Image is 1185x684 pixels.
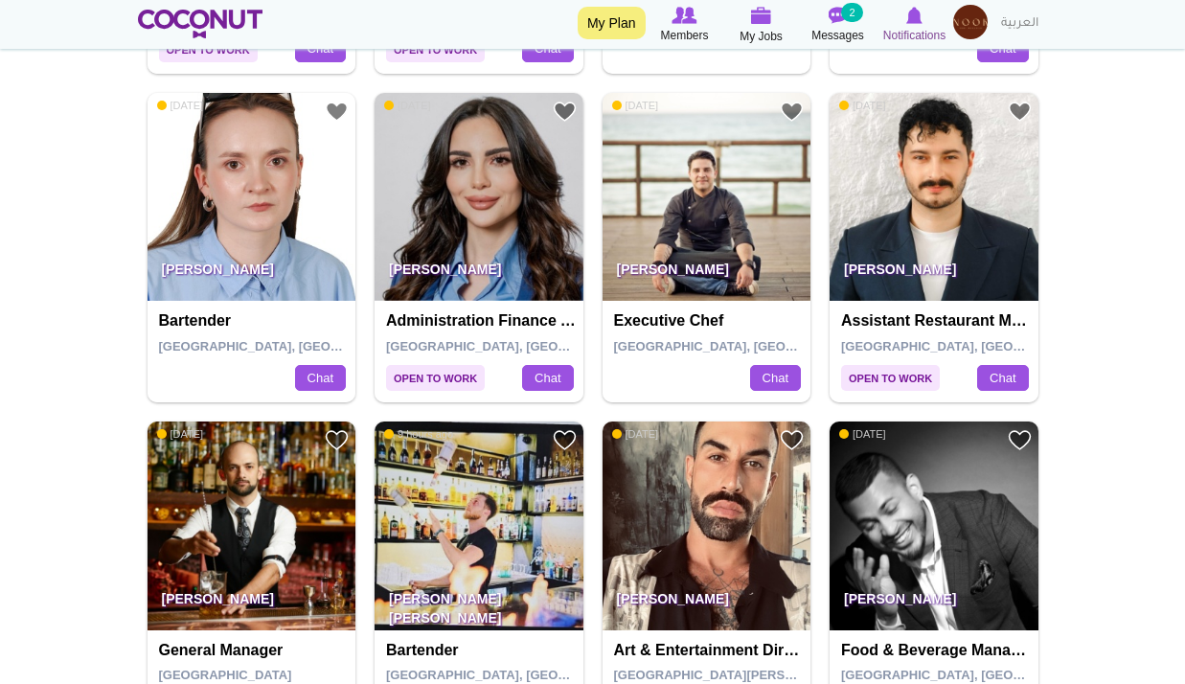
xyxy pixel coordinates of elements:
[386,642,577,659] h4: Bartender
[159,312,350,330] h4: Bartender
[780,100,804,124] a: Add to Favourites
[325,428,349,452] a: Add to Favourites
[386,668,659,682] span: [GEOGRAPHIC_DATA], [GEOGRAPHIC_DATA]
[384,427,453,441] span: 9 hours ago
[740,27,783,46] span: My Jobs
[159,668,292,682] span: [GEOGRAPHIC_DATA]
[384,99,431,112] span: [DATE]
[295,365,346,392] a: Chat
[841,365,940,391] span: Open to Work
[578,7,646,39] a: My Plan
[614,312,805,330] h4: Executive Chef
[751,7,772,24] img: My Jobs
[780,428,804,452] a: Add to Favourites
[841,3,862,22] small: 2
[159,642,350,659] h4: General Manager
[672,7,696,24] img: Browse Members
[800,5,877,45] a: Messages Messages 2
[841,339,1114,353] span: [GEOGRAPHIC_DATA], [GEOGRAPHIC_DATA]
[660,26,708,45] span: Members
[614,642,805,659] h4: Art & Entertainment Director
[159,36,258,62] span: Open to Work
[603,247,811,301] p: [PERSON_NAME]
[977,365,1028,392] a: Chat
[839,427,886,441] span: [DATE]
[603,577,811,630] p: [PERSON_NAME]
[522,365,573,392] a: Chat
[750,365,801,392] a: Chat
[614,339,887,353] span: [GEOGRAPHIC_DATA], [GEOGRAPHIC_DATA]
[159,339,432,353] span: [GEOGRAPHIC_DATA], [GEOGRAPHIC_DATA]
[877,5,953,45] a: Notifications Notifications
[829,7,848,24] img: Messages
[614,668,991,682] span: [GEOGRAPHIC_DATA][PERSON_NAME], [GEOGRAPHIC_DATA]
[991,5,1048,43] a: العربية
[811,26,864,45] span: Messages
[612,99,659,112] span: [DATE]
[553,100,577,124] a: Add to Favourites
[553,428,577,452] a: Add to Favourites
[522,35,573,62] a: Chat
[839,99,886,112] span: [DATE]
[157,99,204,112] span: [DATE]
[157,427,204,441] span: [DATE]
[647,5,723,45] a: Browse Members Members
[1008,428,1032,452] a: Add to Favourites
[386,36,485,62] span: Open to Work
[906,7,923,24] img: Notifications
[295,35,346,62] a: Chat
[612,427,659,441] span: [DATE]
[148,247,356,301] p: [PERSON_NAME]
[375,577,583,630] p: [PERSON_NAME] [PERSON_NAME]
[830,577,1038,630] p: [PERSON_NAME]
[1008,100,1032,124] a: Add to Favourites
[386,365,485,391] span: Open to Work
[375,247,583,301] p: [PERSON_NAME]
[883,26,946,45] span: Notifications
[841,312,1032,330] h4: Assistant Restaurant Manager
[841,668,1114,682] span: [GEOGRAPHIC_DATA], [GEOGRAPHIC_DATA]
[138,10,263,38] img: Home
[386,312,577,330] h4: Administration Finance and Control
[977,35,1028,62] a: Chat
[325,100,349,124] a: Add to Favourites
[723,5,800,46] a: My Jobs My Jobs
[148,577,356,630] p: [PERSON_NAME]
[841,642,1032,659] h4: Food & Beverage Manager
[386,339,659,353] span: [GEOGRAPHIC_DATA], [GEOGRAPHIC_DATA]
[830,247,1038,301] p: [PERSON_NAME]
